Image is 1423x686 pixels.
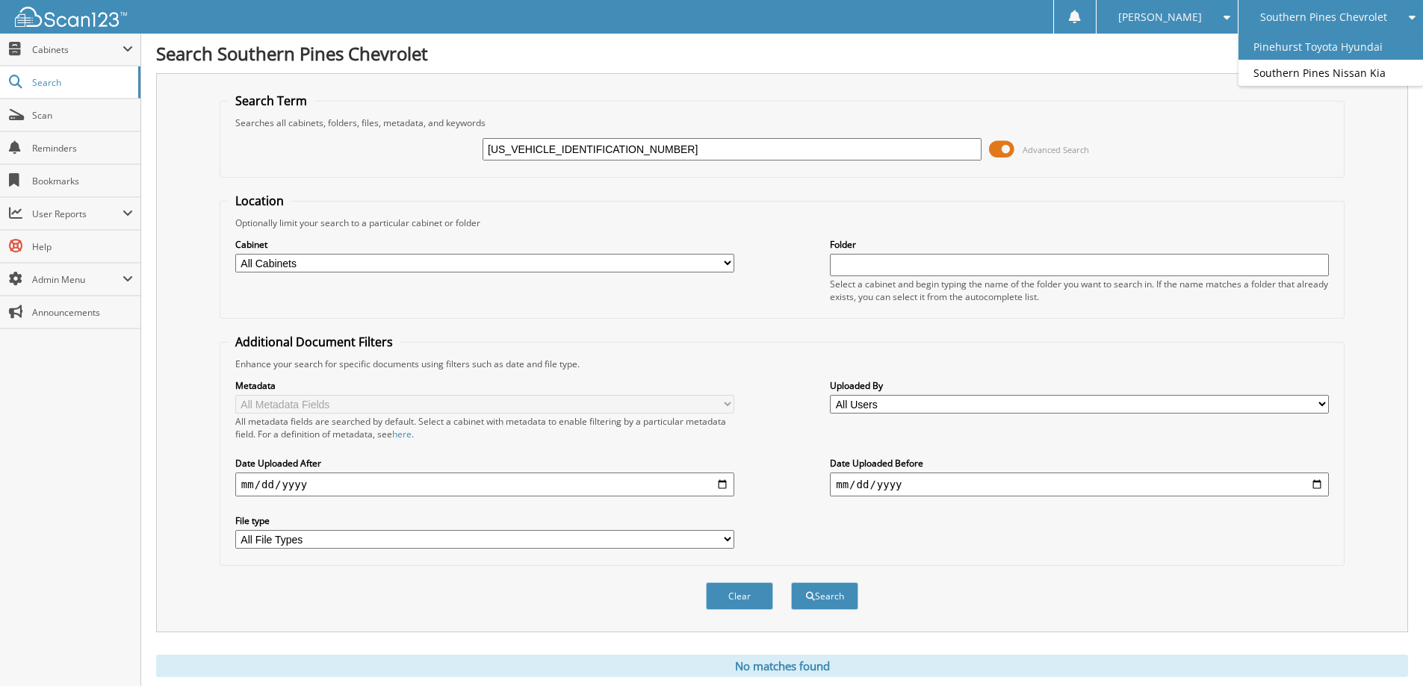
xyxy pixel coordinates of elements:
[32,306,133,319] span: Announcements
[830,379,1329,392] label: Uploaded By
[32,175,133,187] span: Bookmarks
[235,514,734,527] label: File type
[392,428,412,440] a: here
[1260,13,1387,22] span: Southern Pines Chevrolet
[235,379,734,392] label: Metadata
[830,278,1329,303] div: Select a cabinet and begin typing the name of the folder you want to search in. If the name match...
[235,473,734,496] input: start
[228,93,314,109] legend: Search Term
[706,582,773,610] button: Clear
[1238,34,1423,60] a: Pinehurst Toyota Hyundai
[830,473,1329,496] input: end
[235,457,734,470] label: Date Uploaded After
[791,582,858,610] button: Search
[15,7,127,27] img: scan123-logo-white.svg
[32,43,123,56] span: Cabinets
[235,415,734,440] div: All metadata fields are searched by default. Select a cabinet with metadata to enable filtering b...
[32,76,131,89] span: Search
[32,240,133,253] span: Help
[228,116,1336,129] div: Searches all cabinets, folders, files, metadata, and keywords
[1023,144,1089,155] span: Advanced Search
[228,358,1336,370] div: Enhance your search for specific documents using filters such as date and file type.
[32,208,123,220] span: User Reports
[228,334,400,350] legend: Additional Document Filters
[228,216,1336,229] div: Optionally limit your search to a particular cabinet or folder
[156,655,1408,677] div: No matches found
[32,273,123,286] span: Admin Menu
[830,457,1329,470] label: Date Uploaded Before
[830,238,1329,251] label: Folder
[1118,13,1202,22] span: [PERSON_NAME]
[32,109,133,122] span: Scan
[156,41,1408,66] h1: Search Southern Pines Chevrolet
[235,238,734,251] label: Cabinet
[1238,60,1423,86] a: Southern Pines Nissan Kia
[228,193,291,209] legend: Location
[1348,614,1423,686] iframe: Chat Widget
[32,142,133,155] span: Reminders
